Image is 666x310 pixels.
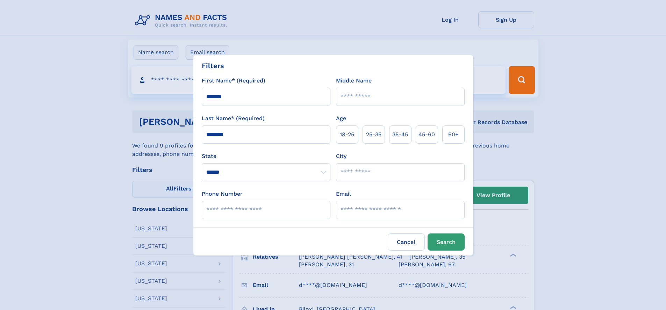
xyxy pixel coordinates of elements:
[202,114,265,123] label: Last Name* (Required)
[202,190,243,198] label: Phone Number
[336,77,372,85] label: Middle Name
[336,114,346,123] label: Age
[336,152,346,160] label: City
[202,77,265,85] label: First Name* (Required)
[418,130,435,139] span: 45‑60
[388,233,425,251] label: Cancel
[202,152,330,160] label: State
[392,130,408,139] span: 35‑45
[202,60,224,71] div: Filters
[336,190,351,198] label: Email
[428,233,465,251] button: Search
[448,130,459,139] span: 60+
[340,130,354,139] span: 18‑25
[366,130,381,139] span: 25‑35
